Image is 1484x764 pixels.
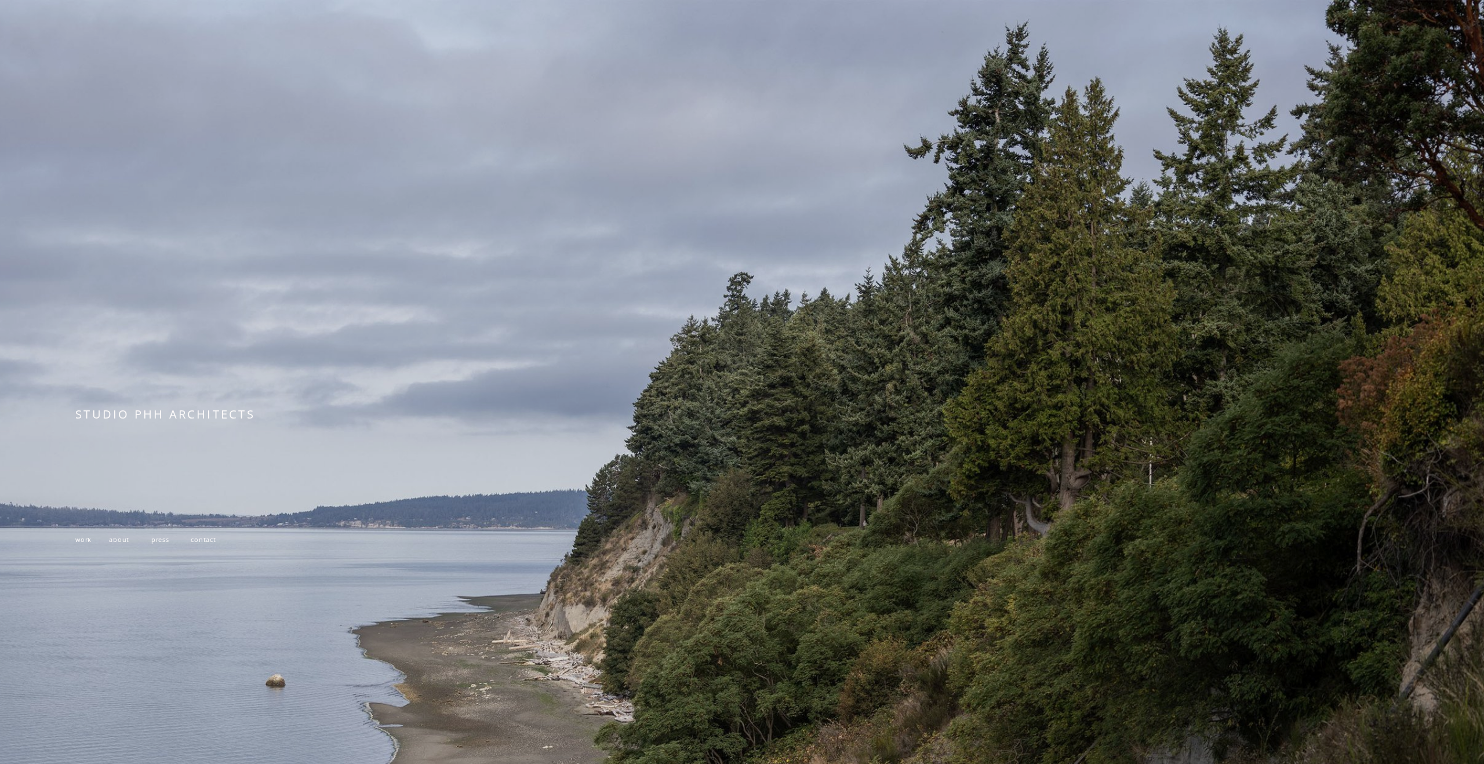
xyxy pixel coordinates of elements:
a: contact [191,535,216,544]
a: work [75,535,92,544]
a: press [151,535,169,544]
a: about [109,535,129,544]
span: STUDIO PHH ARCHITECTS [75,406,255,422]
